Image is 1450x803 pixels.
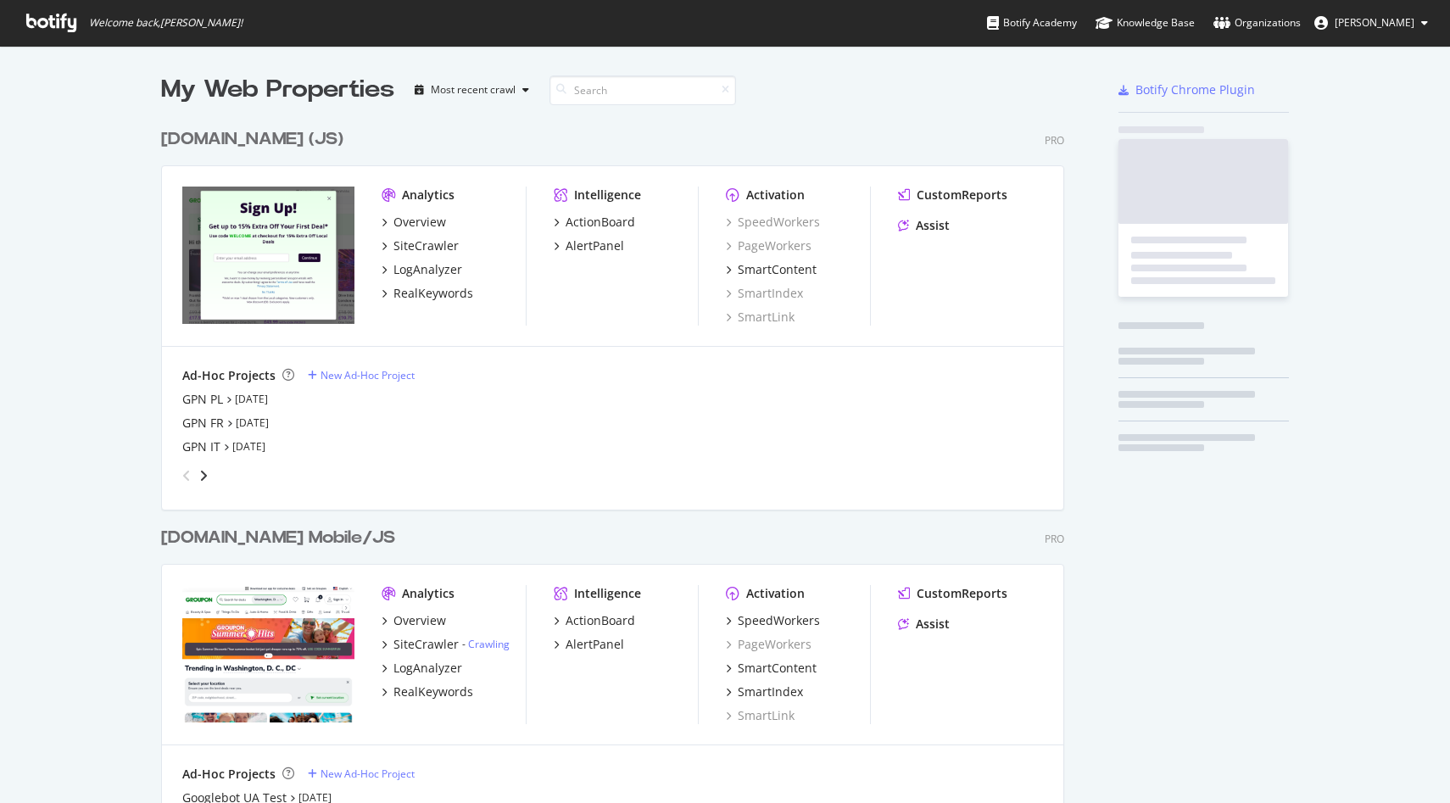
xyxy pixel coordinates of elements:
[1045,532,1064,546] div: Pro
[574,187,641,204] div: Intelligence
[566,214,635,231] div: ActionBoard
[738,612,820,629] div: SpeedWorkers
[182,415,224,432] a: GPN FR
[726,214,820,231] a: SpeedWorkers
[161,73,394,107] div: My Web Properties
[566,636,624,653] div: AlertPanel
[726,636,811,653] a: PageWorkers
[393,261,462,278] div: LogAnalyzer
[382,612,446,629] a: Overview
[382,237,459,254] a: SiteCrawler
[726,309,795,326] a: SmartLink
[161,526,395,550] div: [DOMAIN_NAME] Mobile/JS
[161,127,350,152] a: [DOMAIN_NAME] (JS)
[468,637,510,651] a: Crawling
[198,467,209,484] div: angle-right
[393,612,446,629] div: Overview
[898,585,1007,602] a: CustomReports
[1301,9,1442,36] button: [PERSON_NAME]
[987,14,1077,31] div: Botify Academy
[182,766,276,783] div: Ad-Hoc Projects
[182,438,220,455] a: GPN IT
[566,612,635,629] div: ActionBoard
[382,261,462,278] a: LogAnalyzer
[182,391,223,408] a: GPN PL
[1135,81,1255,98] div: Botify Chrome Plugin
[176,462,198,489] div: angle-left
[898,187,1007,204] a: CustomReports
[382,636,510,653] a: SiteCrawler- Crawling
[726,285,803,302] a: SmartIndex
[746,585,805,602] div: Activation
[574,585,641,602] div: Intelligence
[1118,81,1255,98] a: Botify Chrome Plugin
[321,368,415,382] div: New Ad-Hoc Project
[235,392,268,406] a: [DATE]
[554,612,635,629] a: ActionBoard
[726,237,811,254] a: PageWorkers
[382,214,446,231] a: Overview
[402,585,455,602] div: Analytics
[408,76,536,103] button: Most recent crawl
[554,237,624,254] a: AlertPanel
[161,526,402,550] a: [DOMAIN_NAME] Mobile/JS
[916,616,950,633] div: Assist
[917,187,1007,204] div: CustomReports
[1096,14,1195,31] div: Knowledge Base
[232,439,265,454] a: [DATE]
[898,616,950,633] a: Assist
[393,660,462,677] div: LogAnalyzer
[89,16,243,30] span: Welcome back, [PERSON_NAME] !
[738,660,817,677] div: SmartContent
[916,217,950,234] div: Assist
[738,683,803,700] div: SmartIndex
[1213,14,1301,31] div: Organizations
[726,660,817,677] a: SmartContent
[308,368,415,382] a: New Ad-Hoc Project
[161,127,343,152] div: [DOMAIN_NAME] (JS)
[182,187,354,324] img: groupon.co.uk
[746,187,805,204] div: Activation
[182,585,354,722] img: groupon.com
[393,636,459,653] div: SiteCrawler
[393,214,446,231] div: Overview
[898,217,950,234] a: Assist
[917,585,1007,602] div: CustomReports
[431,85,516,95] div: Most recent crawl
[393,285,473,302] div: RealKeywords
[382,683,473,700] a: RealKeywords
[382,285,473,302] a: RealKeywords
[236,415,269,430] a: [DATE]
[321,767,415,781] div: New Ad-Hoc Project
[738,261,817,278] div: SmartContent
[554,636,624,653] a: AlertPanel
[1335,15,1414,30] span: Juraj Mitosinka
[182,367,276,384] div: Ad-Hoc Projects
[566,237,624,254] div: AlertPanel
[402,187,455,204] div: Analytics
[549,75,736,105] input: Search
[382,660,462,677] a: LogAnalyzer
[462,637,510,651] div: -
[726,612,820,629] a: SpeedWorkers
[1045,133,1064,148] div: Pro
[554,214,635,231] a: ActionBoard
[726,683,803,700] a: SmartIndex
[726,261,817,278] a: SmartContent
[308,767,415,781] a: New Ad-Hoc Project
[726,707,795,724] a: SmartLink
[393,237,459,254] div: SiteCrawler
[393,683,473,700] div: RealKeywords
